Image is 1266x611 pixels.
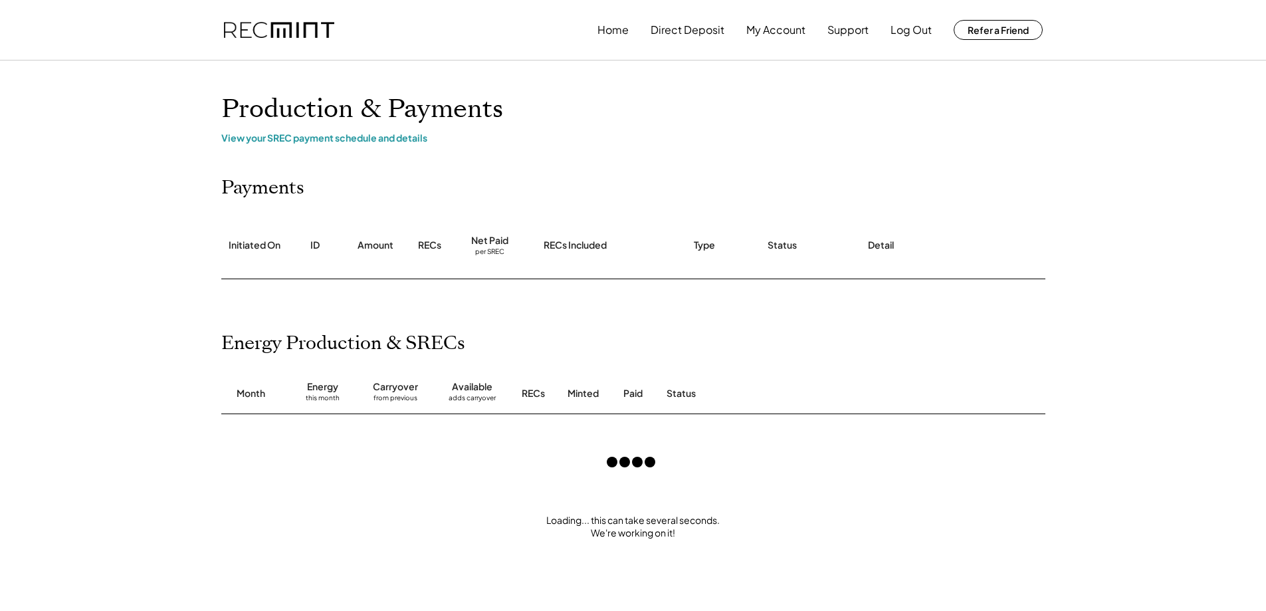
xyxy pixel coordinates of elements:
div: Paid [623,387,643,400]
div: Initiated On [229,239,280,252]
h2: Payments [221,177,304,199]
div: ID [310,239,320,252]
div: Minted [568,387,599,400]
div: Type [694,239,715,252]
button: Support [827,17,869,43]
div: Status [768,239,797,252]
div: this month [306,394,340,407]
button: My Account [746,17,805,43]
button: Home [597,17,629,43]
div: Net Paid [471,234,508,247]
div: Status [667,387,893,400]
button: Log Out [891,17,932,43]
img: recmint-logotype%403x.png [224,22,334,39]
div: Month [237,387,265,400]
div: adds carryover [449,394,496,407]
div: RECs Included [544,239,607,252]
div: View your SREC payment schedule and details [221,132,1045,144]
div: Loading... this can take several seconds. We're working on it! [208,514,1059,540]
button: Direct Deposit [651,17,724,43]
div: RECs [418,239,441,252]
div: per SREC [475,247,504,257]
h2: Energy Production & SRECs [221,332,465,355]
div: RECs [522,387,545,400]
button: Refer a Friend [954,20,1043,40]
div: Carryover [373,380,418,394]
div: Energy [307,380,338,394]
div: Amount [358,239,393,252]
div: Detail [868,239,894,252]
div: Available [452,380,492,394]
h1: Production & Payments [221,94,1045,125]
div: from previous [373,394,417,407]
